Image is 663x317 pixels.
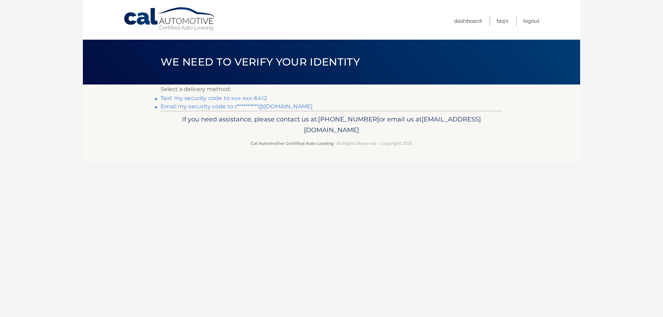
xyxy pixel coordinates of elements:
a: FAQ's [497,15,508,27]
p: Select a delivery method: [161,85,502,94]
a: Cal Automotive [123,7,217,31]
p: If you need assistance, please contact us at: or email us at [165,114,498,136]
a: Dashboard [454,15,482,27]
p: - All Rights Reserved - Copyright 2025 [165,140,498,147]
span: [PHONE_NUMBER] [318,115,379,123]
a: Logout [523,15,540,27]
a: Email my security code to r**********@[DOMAIN_NAME] [161,103,313,110]
strong: Cal Automotive Certified Auto Leasing [251,141,334,146]
span: We need to verify your identity [161,56,360,68]
a: Text my security code to xxx-xxx-6412 [161,95,267,101]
